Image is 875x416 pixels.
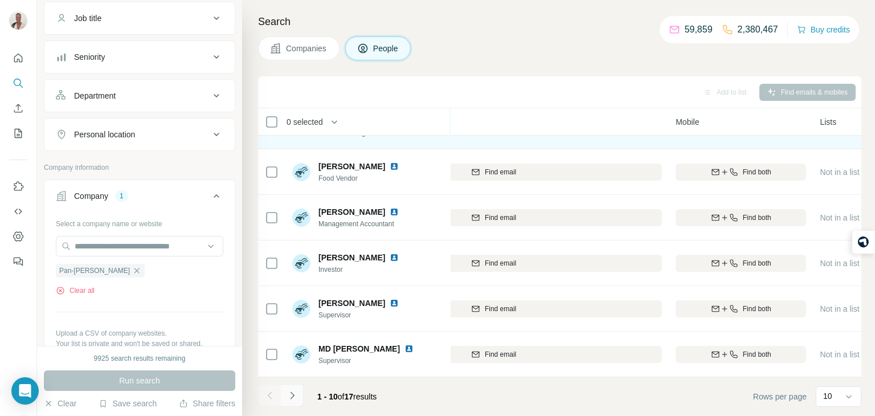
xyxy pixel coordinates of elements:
[676,164,806,181] button: Find both
[820,304,859,313] span: Not in a list
[373,43,399,54] span: People
[318,264,412,275] span: Investor
[390,207,399,217] img: LinkedIn logo
[44,121,235,148] button: Personal location
[56,328,223,338] p: Upload a CSV of company websites.
[94,353,186,364] div: 9925 search results remaining
[743,213,771,223] span: Find both
[485,167,516,177] span: Find email
[325,346,662,363] button: Find email
[317,392,338,401] span: 1 - 10
[318,206,385,218] span: [PERSON_NAME]
[743,258,771,268] span: Find both
[9,201,27,222] button: Use Surfe API
[74,51,105,63] div: Seniority
[281,384,304,407] button: Navigate to next page
[685,23,713,36] p: 59,859
[44,5,235,32] button: Job title
[74,190,108,202] div: Company
[743,349,771,360] span: Find both
[820,259,859,268] span: Not in a list
[318,161,385,172] span: [PERSON_NAME]
[318,219,412,229] span: Management Accountant
[44,398,76,409] button: Clear
[44,162,235,173] p: Company information
[753,391,807,402] span: Rows per page
[44,182,235,214] button: Company1
[9,11,27,30] img: Avatar
[318,173,412,183] span: Food Vendor
[292,254,310,272] img: Avatar
[99,398,157,409] button: Save search
[44,82,235,109] button: Department
[74,129,135,140] div: Personal location
[676,300,806,317] button: Find both
[676,346,806,363] button: Find both
[485,213,516,223] span: Find email
[390,299,399,308] img: LinkedIn logo
[743,304,771,314] span: Find both
[292,163,310,181] img: Avatar
[286,43,328,54] span: Companies
[676,116,699,128] span: Mobile
[743,167,771,177] span: Find both
[287,116,323,128] span: 0 selected
[11,377,39,405] div: Open Intercom Messenger
[485,349,516,360] span: Find email
[9,176,27,197] button: Use Surfe on LinkedIn
[59,266,130,276] span: Pan-[PERSON_NAME]
[318,297,385,309] span: [PERSON_NAME]
[74,90,116,101] div: Department
[56,338,223,349] p: Your list is private and won't be saved or shared.
[9,48,27,68] button: Quick start
[404,344,414,353] img: LinkedIn logo
[820,168,859,177] span: Not in a list
[292,345,310,364] img: Avatar
[9,251,27,272] button: Feedback
[676,209,806,226] button: Find both
[9,226,27,247] button: Dashboard
[820,213,859,222] span: Not in a list
[797,22,850,38] button: Buy credits
[56,286,95,296] button: Clear all
[338,392,345,401] span: of
[318,343,400,354] span: MD [PERSON_NAME]
[318,252,385,263] span: [PERSON_NAME]
[325,300,662,317] button: Find email
[820,350,859,359] span: Not in a list
[318,310,412,320] span: Supervisor
[318,356,427,366] span: Supervisor
[345,392,354,401] span: 17
[292,300,310,318] img: Avatar
[325,164,662,181] button: Find email
[485,258,516,268] span: Find email
[325,255,662,272] button: Find email
[823,390,832,402] p: 10
[74,13,101,24] div: Job title
[258,14,861,30] h4: Search
[9,123,27,144] button: My lists
[738,23,778,36] p: 2,380,467
[485,304,516,314] span: Find email
[676,255,806,272] button: Find both
[292,209,310,227] img: Avatar
[820,116,836,128] span: Lists
[390,162,399,171] img: LinkedIn logo
[44,43,235,71] button: Seniority
[390,253,399,262] img: LinkedIn logo
[9,73,27,93] button: Search
[9,98,27,119] button: Enrich CSV
[56,214,223,229] div: Select a company name or website
[325,209,662,226] button: Find email
[317,392,377,401] span: results
[179,398,235,409] button: Share filters
[115,191,128,201] div: 1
